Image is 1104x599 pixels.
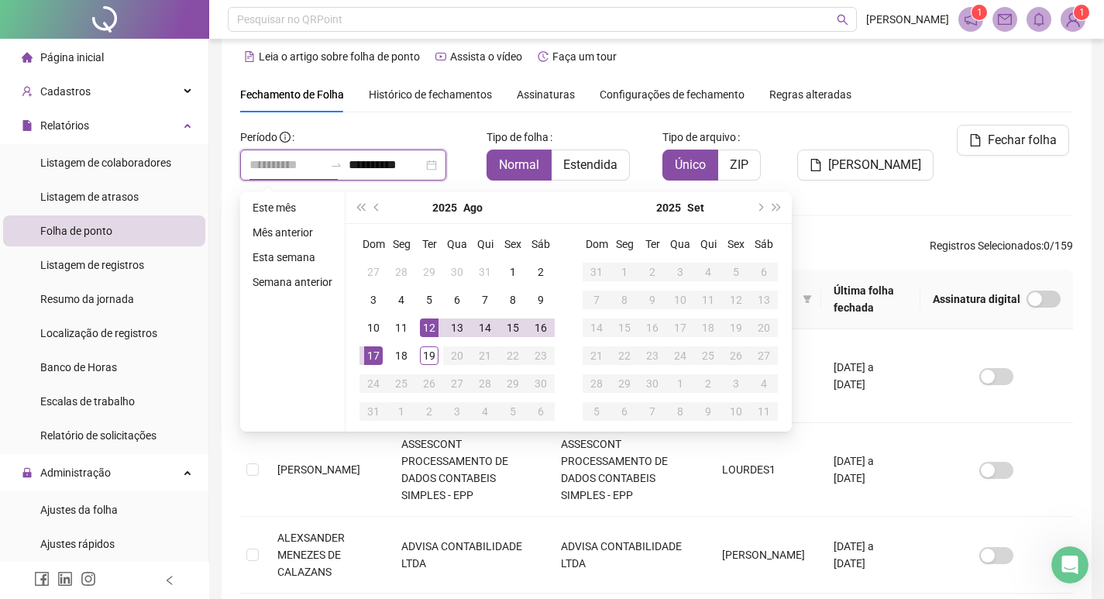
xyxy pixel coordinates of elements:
[755,374,773,393] div: 4
[750,342,778,370] td: 2025-09-27
[40,119,89,132] span: Relatórios
[415,398,443,425] td: 2025-09-02
[22,120,33,131] span: file
[1051,546,1089,584] iframe: Intercom live chat
[666,314,694,342] td: 2025-09-17
[694,314,722,342] td: 2025-09-18
[638,286,666,314] td: 2025-09-09
[563,157,617,172] span: Estendida
[755,263,773,281] div: 6
[587,346,606,365] div: 21
[369,88,492,101] span: Histórico de fechamentos
[504,263,522,281] div: 1
[710,517,822,594] td: [PERSON_NAME]
[699,291,717,309] div: 11
[615,291,634,309] div: 8
[443,314,471,342] td: 2025-08-13
[610,230,638,258] th: Seg
[240,88,344,101] span: Fechamento de Folha
[415,258,443,286] td: 2025-07-29
[22,467,33,478] span: lock
[443,258,471,286] td: 2025-07-30
[998,12,1012,26] span: mail
[499,258,527,286] td: 2025-08-01
[671,318,690,337] div: 17
[476,318,494,337] div: 14
[964,12,978,26] span: notification
[755,402,773,421] div: 11
[463,192,483,223] button: month panel
[1074,5,1089,20] sup: Atualize o seu contato no menu Meus Dados
[610,370,638,398] td: 2025-09-29
[22,52,33,63] span: home
[448,291,466,309] div: 6
[600,89,745,100] span: Configurações de fechamento
[972,5,987,20] sup: 1
[615,318,634,337] div: 15
[1032,12,1046,26] span: bell
[420,291,439,309] div: 5
[750,370,778,398] td: 2025-10-04
[387,314,415,342] td: 2025-08-11
[330,159,342,171] span: swap-right
[662,129,736,146] span: Tipo de arquivo
[750,258,778,286] td: 2025-09-06
[448,263,466,281] div: 30
[930,237,1073,262] span: : 0 / 159
[671,346,690,365] div: 24
[988,131,1057,150] span: Fechar folha
[710,423,822,517] td: LOURDES1
[531,263,550,281] div: 2
[531,291,550,309] div: 9
[420,346,439,365] div: 19
[387,258,415,286] td: 2025-07-28
[448,374,466,393] div: 27
[246,223,339,242] li: Mês anterior
[800,279,815,319] span: filter
[643,402,662,421] div: 7
[694,370,722,398] td: 2025-10-02
[755,291,773,309] div: 13
[755,346,773,365] div: 27
[40,191,139,203] span: Listagem de atrasos
[387,286,415,314] td: 2025-08-04
[476,402,494,421] div: 4
[40,51,104,64] span: Página inicial
[821,423,920,517] td: [DATE] a [DATE]
[750,230,778,258] th: Sáb
[675,157,706,172] span: Único
[638,398,666,425] td: 2025-10-07
[40,157,171,169] span: Listagem de colaboradores
[364,402,383,421] div: 31
[527,314,555,342] td: 2025-08-16
[504,402,522,421] div: 5
[420,402,439,421] div: 2
[499,286,527,314] td: 2025-08-08
[797,150,934,181] button: [PERSON_NAME]
[499,314,527,342] td: 2025-08-15
[810,159,822,171] span: file
[471,286,499,314] td: 2025-08-07
[531,318,550,337] div: 16
[499,370,527,398] td: 2025-08-29
[22,86,33,97] span: user-add
[638,230,666,258] th: Ter
[656,192,681,223] button: year panel
[769,192,786,223] button: super-next-year
[359,258,387,286] td: 2025-07-27
[392,346,411,365] div: 18
[587,263,606,281] div: 31
[549,517,710,594] td: ADVISA CONTABILIDADE LTDA
[615,346,634,365] div: 22
[364,263,383,281] div: 27
[443,342,471,370] td: 2025-08-20
[769,89,851,100] span: Regras alteradas
[57,571,73,587] span: linkedin
[722,258,750,286] td: 2025-09-05
[638,314,666,342] td: 2025-09-16
[389,517,549,594] td: ADVISA CONTABILIDADE LTDA
[387,370,415,398] td: 2025-08-25
[930,239,1041,252] span: Registros Selecionados
[369,192,386,223] button: prev-year
[666,398,694,425] td: 2025-10-08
